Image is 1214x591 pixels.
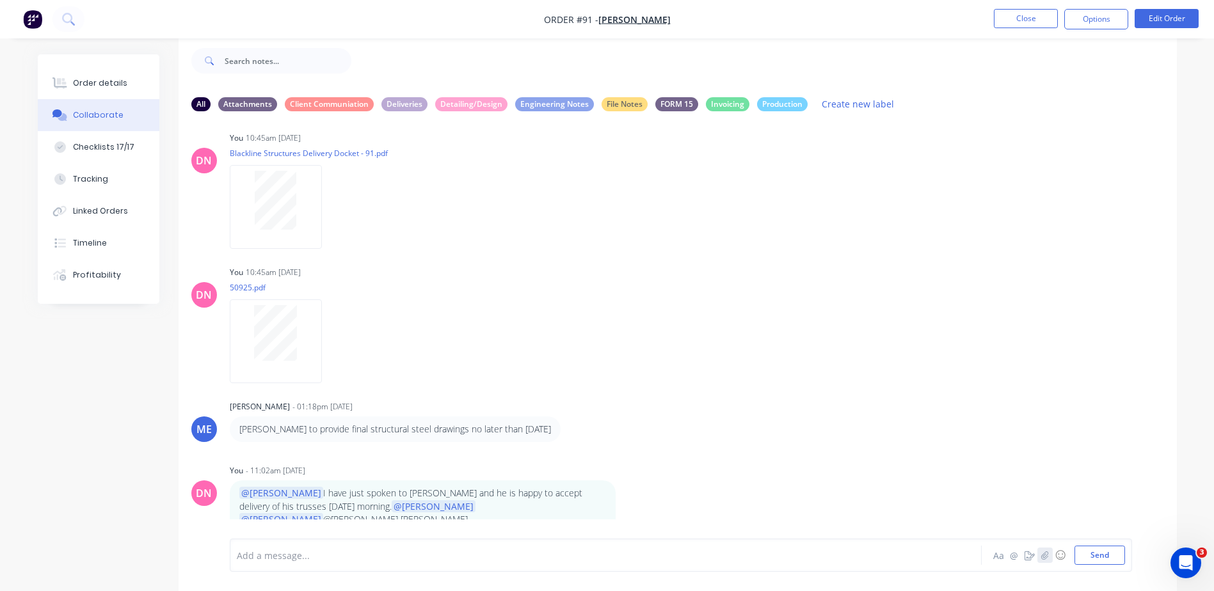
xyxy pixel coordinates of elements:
div: You [230,465,243,477]
div: Order details [73,77,127,89]
button: @ [1007,548,1022,563]
span: @[PERSON_NAME] [392,500,475,512]
button: Create new label [815,95,901,113]
div: 10:45am [DATE] [246,267,301,278]
div: ME [196,422,212,437]
div: DN [196,153,212,168]
div: Collaborate [73,109,124,121]
div: Linked Orders [73,205,128,217]
a: [PERSON_NAME] [598,13,671,26]
div: You [230,132,243,144]
div: Deliveries [381,97,427,111]
iframe: Intercom live chat [1170,548,1201,578]
span: @[PERSON_NAME] [239,513,323,525]
div: Profitability [73,269,121,281]
button: Aa [991,548,1007,563]
button: Collaborate [38,99,159,131]
p: 50925.pdf [230,282,335,293]
div: Invoicing [706,97,749,111]
span: @[PERSON_NAME] [239,487,323,499]
div: Timeline [73,237,107,249]
div: DN [196,287,212,303]
p: I have just spoken to [PERSON_NAME] and he is happy to accept delivery of his trusses [DATE] morn... [239,487,606,526]
p: Blackline Structures Delivery Docket - 91.pdf [230,148,388,159]
div: Checklists 17/17 [73,141,134,153]
span: Order #91 - [544,13,598,26]
button: Options [1064,9,1128,29]
div: FORM 15 [655,97,698,111]
div: Tracking [73,173,108,185]
div: You [230,267,243,278]
div: Detailing/Design [435,97,507,111]
div: All [191,97,211,111]
button: Timeline [38,227,159,259]
div: - 01:18pm [DATE] [292,401,353,413]
button: Close [994,9,1058,28]
img: Factory [23,10,42,29]
button: Send [1074,546,1125,565]
div: DN [196,485,212,501]
button: Profitability [38,259,159,291]
div: 10:45am [DATE] [246,132,301,144]
div: File Notes [602,97,648,111]
button: Edit Order [1135,9,1199,28]
div: - 11:02am [DATE] [246,465,305,477]
div: Production [757,97,808,111]
div: Client Communiation [285,97,374,111]
button: Checklists 17/17 [38,131,159,163]
button: Order details [38,67,159,99]
button: Tracking [38,163,159,195]
p: [PERSON_NAME] to provide final structural steel drawings no later than [DATE] [239,423,551,436]
div: Engineering Notes [515,97,594,111]
button: ☺ [1053,548,1068,563]
span: 3 [1197,548,1207,558]
div: Attachments [218,97,277,111]
div: [PERSON_NAME] [230,401,290,413]
input: Search notes... [225,48,351,74]
button: Linked Orders [38,195,159,227]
